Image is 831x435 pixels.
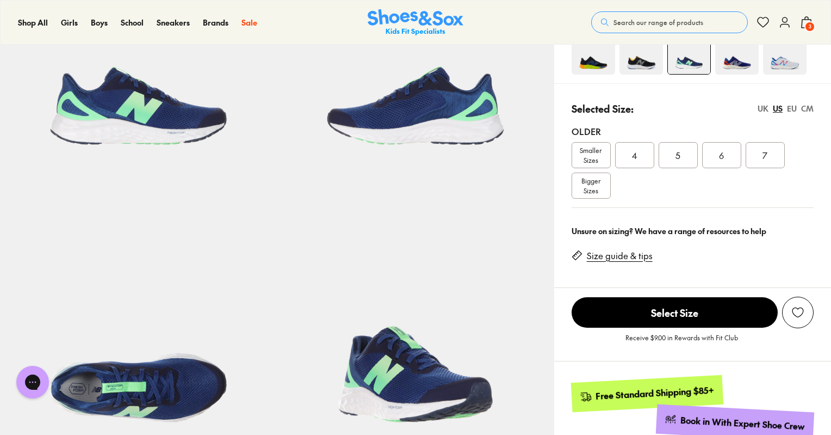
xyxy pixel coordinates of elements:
div: Unsure on sizing? We have a range of resources to help [572,225,814,237]
div: US [773,103,783,114]
a: Brands [203,17,228,28]
a: Free Standard Shipping $85+ [570,375,723,412]
span: Bigger Sizes [581,176,600,195]
span: Select Size [572,297,778,328]
span: 4 [632,149,637,162]
a: Boys [91,17,108,28]
button: 3 [800,10,813,34]
div: Book in With Expert Shoe Crew [680,414,805,433]
img: SNS_Logo_Responsive.svg [368,9,463,36]
a: Size guide & tips [587,250,653,262]
div: UK [758,103,768,114]
img: 4-474765_1 [619,31,663,75]
a: Shop All [18,17,48,28]
a: Sneakers [157,17,190,28]
div: Older [572,125,814,138]
div: CM [801,103,814,114]
a: School [121,17,144,28]
span: 3 [804,21,815,32]
a: Girls [61,17,78,28]
span: 7 [762,149,767,162]
span: Search our range of products [613,17,703,27]
div: EU [787,103,797,114]
img: 4-551709_1 [668,32,710,74]
p: Selected Size: [572,101,634,116]
span: 6 [719,149,724,162]
p: Receive $9.00 in Rewards with Fit Club [625,333,738,352]
span: Smaller Sizes [572,145,610,165]
span: 5 [675,149,680,162]
img: 4-498843_1 [715,31,759,75]
img: 4-475667_1 [763,31,807,75]
button: Select Size [572,297,778,328]
a: Sale [241,17,257,28]
button: Add to Wishlist [782,297,814,328]
img: 4-498838_1 [572,31,615,75]
div: Free Standard Shipping $85+ [595,384,714,402]
iframe: Gorgias live chat messenger [11,362,54,402]
a: Shoes & Sox [368,9,463,36]
button: Search our range of products [591,11,748,33]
